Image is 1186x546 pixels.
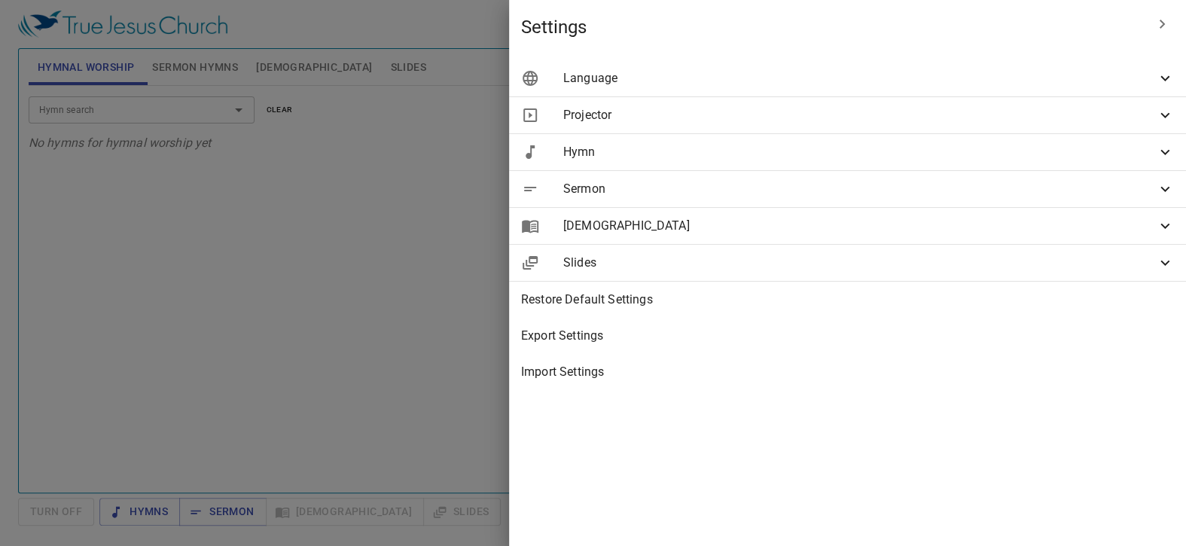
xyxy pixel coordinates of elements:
span: [DEMOGRAPHIC_DATA] [563,217,1156,235]
div: Language [509,60,1186,96]
div: Sermon [509,171,1186,207]
span: Language [563,69,1156,87]
span: Slides [563,254,1156,272]
span: Export Settings [521,327,1174,345]
div: Import Settings [509,354,1186,390]
div: Projector [509,97,1186,133]
span: Sermon [563,180,1156,198]
div: Restore Default Settings [509,282,1186,318]
div: Slides [509,245,1186,281]
span: Import Settings [521,363,1174,381]
span: Hymn [563,143,1156,161]
span: Restore Default Settings [521,291,1174,309]
div: [DEMOGRAPHIC_DATA] [509,208,1186,244]
div: Export Settings [509,318,1186,354]
div: Hymn [509,134,1186,170]
span: Projector [563,106,1156,124]
span: Settings [521,15,1144,39]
